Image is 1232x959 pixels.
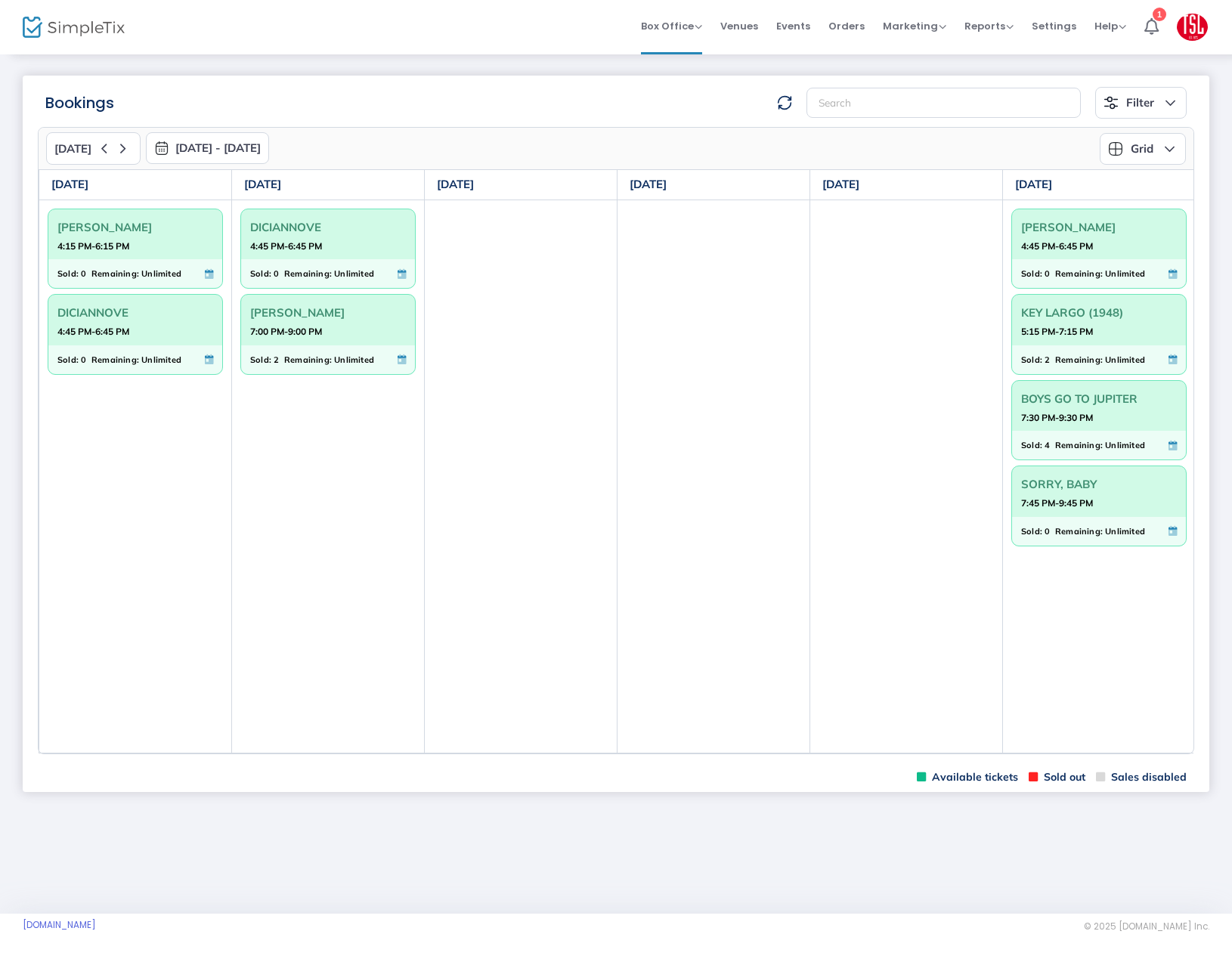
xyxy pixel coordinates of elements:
[1032,7,1076,45] span: Settings
[810,170,1003,200] th: [DATE]
[250,322,322,341] strong: 7:00 PM-9:00 PM
[1055,351,1103,368] span: Remaining:
[828,7,865,45] span: Orders
[274,351,279,368] span: 2
[618,170,810,200] th: [DATE]
[154,141,169,156] img: monthly
[39,170,232,200] th: [DATE]
[1029,770,1085,784] span: Sold out
[141,351,181,368] span: Unlimited
[45,91,114,114] m-panel-title: Bookings
[91,351,139,368] span: Remaining:
[1108,141,1123,156] img: grid
[274,265,279,282] span: 0
[81,265,86,282] span: 0
[57,322,129,341] strong: 4:45 PM-6:45 PM
[141,265,181,282] span: Unlimited
[284,351,332,368] span: Remaining:
[334,351,374,368] span: Unlimited
[1094,19,1126,33] span: Help
[641,19,702,33] span: Box Office
[232,170,425,200] th: [DATE]
[57,237,129,255] strong: 4:15 PM-6:15 PM
[1100,133,1186,165] button: Grid
[23,919,96,931] a: [DOMAIN_NAME]
[1105,523,1145,540] span: Unlimited
[1084,920,1209,933] span: © 2025 [DOMAIN_NAME] Inc.
[250,351,271,368] span: Sold:
[1021,523,1042,540] span: Sold:
[917,770,1018,784] span: Available tickets
[1096,770,1187,784] span: Sales disabled
[806,88,1081,119] input: Search
[1045,265,1050,282] span: 0
[1055,265,1103,282] span: Remaining:
[1021,322,1093,341] strong: 5:15 PM-7:15 PM
[54,142,91,156] span: [DATE]
[250,265,271,282] span: Sold:
[1021,215,1177,239] span: [PERSON_NAME]
[425,170,618,200] th: [DATE]
[250,237,322,255] strong: 4:45 PM-6:45 PM
[57,265,79,282] span: Sold:
[57,351,79,368] span: Sold:
[57,301,213,324] span: DICIANNOVE
[1105,265,1145,282] span: Unlimited
[1153,8,1166,21] div: 1
[777,95,792,110] img: refresh-data
[1105,351,1145,368] span: Unlimited
[1021,408,1093,427] strong: 7:30 PM-9:30 PM
[1104,95,1119,110] img: filter
[1021,387,1177,410] span: BOYS GO TO JUPITER
[1021,237,1093,255] strong: 4:45 PM-6:45 PM
[284,265,332,282] span: Remaining:
[964,19,1014,33] span: Reports
[1021,437,1042,453] span: Sold:
[1021,265,1042,282] span: Sold:
[1021,493,1093,512] strong: 7:45 PM-9:45 PM
[91,265,139,282] span: Remaining:
[1045,523,1050,540] span: 0
[1003,170,1196,200] th: [DATE]
[1095,87,1187,119] button: Filter
[57,215,213,239] span: [PERSON_NAME]
[1055,437,1103,453] span: Remaining:
[1045,437,1050,453] span: 4
[81,351,86,368] span: 0
[250,301,406,324] span: [PERSON_NAME]
[46,132,141,165] button: [DATE]
[250,215,406,239] span: DICIANNOVE
[883,19,946,33] span: Marketing
[146,132,269,164] button: [DATE] - [DATE]
[1055,523,1103,540] span: Remaining:
[776,7,810,45] span: Events
[720,7,758,45] span: Venues
[1021,351,1042,368] span: Sold:
[1021,301,1177,324] span: KEY LARGO (1948)
[334,265,374,282] span: Unlimited
[1045,351,1050,368] span: 2
[1105,437,1145,453] span: Unlimited
[1021,472,1177,496] span: SORRY, BABY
